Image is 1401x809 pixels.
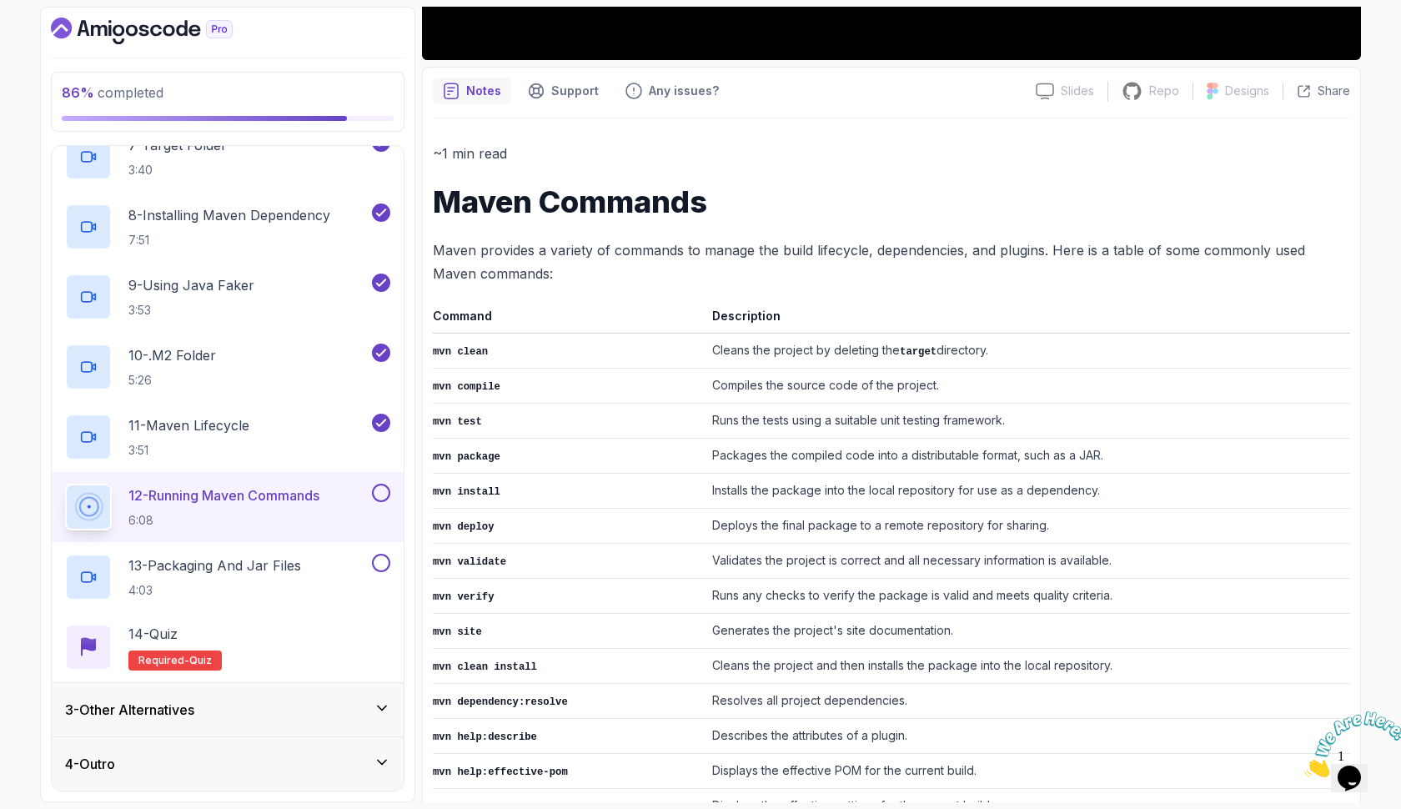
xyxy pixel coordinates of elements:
img: Chat attention grabber [7,7,110,73]
td: Generates the project's site documentation. [706,614,1350,649]
p: ~1 min read [433,142,1350,165]
button: 11-Maven Lifecycle3:51 [65,414,390,460]
p: 7:51 [128,232,330,249]
p: 3:51 [128,442,249,459]
td: Runs any checks to verify the package is valid and meets quality criteria. [706,579,1350,614]
button: 9-Using Java Faker3:53 [65,274,390,320]
span: 86 % [62,84,94,101]
code: mvn dependency:resolve [433,696,568,708]
p: 4:03 [128,582,301,599]
code: mvn validate [433,556,506,568]
button: Share [1283,83,1350,99]
button: notes button [433,78,511,104]
iframe: chat widget [1298,705,1401,784]
code: mvn clean install [433,661,537,673]
td: Deploys the final package to a remote repository for sharing. [706,509,1350,544]
h3: 4 - Outro [65,754,115,774]
p: 13 - Packaging And Jar Files [128,555,301,575]
a: Dashboard [51,18,271,44]
code: mvn help:describe [433,731,537,743]
code: mvn package [433,451,500,463]
p: 6:08 [128,512,319,529]
p: 14 - Quiz [128,624,178,644]
code: target [900,346,937,358]
p: 3:40 [128,162,227,178]
h3: 3 - Other Alternatives [65,700,194,720]
code: mvn deploy [433,521,495,533]
span: quiz [189,654,212,667]
p: 9 - Using Java Faker [128,275,254,295]
p: 12 - Running Maven Commands [128,485,319,505]
button: 13-Packaging And Jar Files4:03 [65,554,390,600]
p: Any issues? [649,83,719,99]
p: Slides [1061,83,1094,99]
span: 1 [7,7,13,21]
p: Designs [1225,83,1269,99]
code: mvn help:effective-pom [433,766,568,778]
code: mvn clean [433,346,488,358]
td: Installs the package into the local repository for use as a dependency. [706,474,1350,509]
button: 10-.m2 Folder5:26 [65,344,390,390]
span: completed [62,84,163,101]
p: Share [1318,83,1350,99]
span: Required- [138,654,189,667]
td: Runs the tests using a suitable unit testing framework. [706,404,1350,439]
code: mvn compile [433,381,500,393]
th: Command [433,305,706,334]
h1: Maven Commands [433,185,1350,219]
p: Notes [466,83,501,99]
td: Displays the effective POM for the current build. [706,754,1350,789]
button: Support button [518,78,609,104]
p: 8 - Installing Maven Dependency [128,205,330,225]
button: Feedback button [615,78,729,104]
td: Resolves all project dependencies. [706,684,1350,719]
button: 8-Installing Maven Dependency7:51 [65,204,390,250]
code: mvn site [433,626,482,638]
th: Description [706,305,1350,334]
td: Packages the compiled code into a distributable format, such as a JAR. [706,439,1350,474]
p: Repo [1149,83,1179,99]
p: Maven provides a variety of commands to manage the build lifecycle, dependencies, and plugins. He... [433,239,1350,285]
p: 5:26 [128,372,216,389]
button: 4-Outro [52,737,404,791]
button: 12-Running Maven Commands6:08 [65,484,390,530]
button: 7-Target Folder3:40 [65,133,390,180]
button: 14-QuizRequired-quiz [65,624,390,671]
code: mvn verify [433,591,495,603]
td: Describes the attributes of a plugin. [706,719,1350,754]
p: 11 - Maven Lifecycle [128,415,249,435]
td: Cleans the project and then installs the package into the local repository. [706,649,1350,684]
code: mvn install [433,486,500,498]
p: Support [551,83,599,99]
td: Compiles the source code of the project. [706,369,1350,404]
p: 3:53 [128,302,254,319]
button: 3-Other Alternatives [52,683,404,736]
td: Cleans the project by deleting the directory. [706,334,1350,369]
code: mvn test [433,416,482,428]
p: 10 - .m2 Folder [128,345,216,365]
td: Validates the project is correct and all necessary information is available. [706,544,1350,579]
